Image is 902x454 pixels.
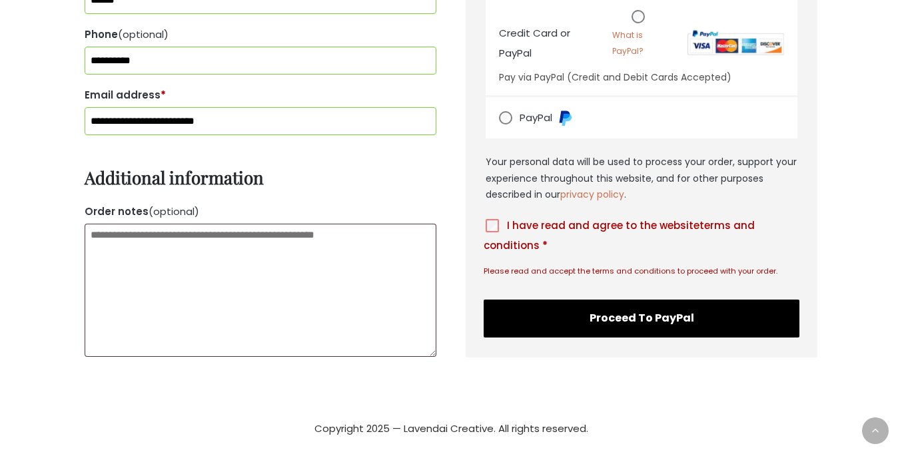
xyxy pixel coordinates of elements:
[542,238,548,252] abbr: required
[560,188,624,201] a: privacy policy
[499,70,784,85] p: Pay via PayPal (Credit and Debit Cards Accepted)
[674,26,784,59] img: PayPal acceptance mark
[484,218,755,252] a: terms and conditions
[486,219,499,232] input: I have read and agree to the websiteterms and conditions *
[118,27,169,41] span: (optional)
[484,218,755,252] span: I have read and agree to the website
[85,167,436,189] h3: Additional information
[612,27,674,59] a: What is PayPal?
[314,420,588,437] span: Copyright 2025 — Lavendai Creative. All rights reserved.
[85,202,436,222] label: Order notes
[486,154,797,202] p: Your personal data will be used to process your order, support your experience throughout this we...
[484,265,799,278] p: Please read and accept the terms and conditions to proceed with your order.
[484,299,799,337] button: Proceed to PayPal
[520,108,574,128] label: PayPal
[499,23,784,63] label: Credit Card or PayPal
[149,204,199,218] span: (optional)
[85,85,436,105] label: Email address
[85,25,436,45] label: Phone
[557,110,573,126] img: PayPal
